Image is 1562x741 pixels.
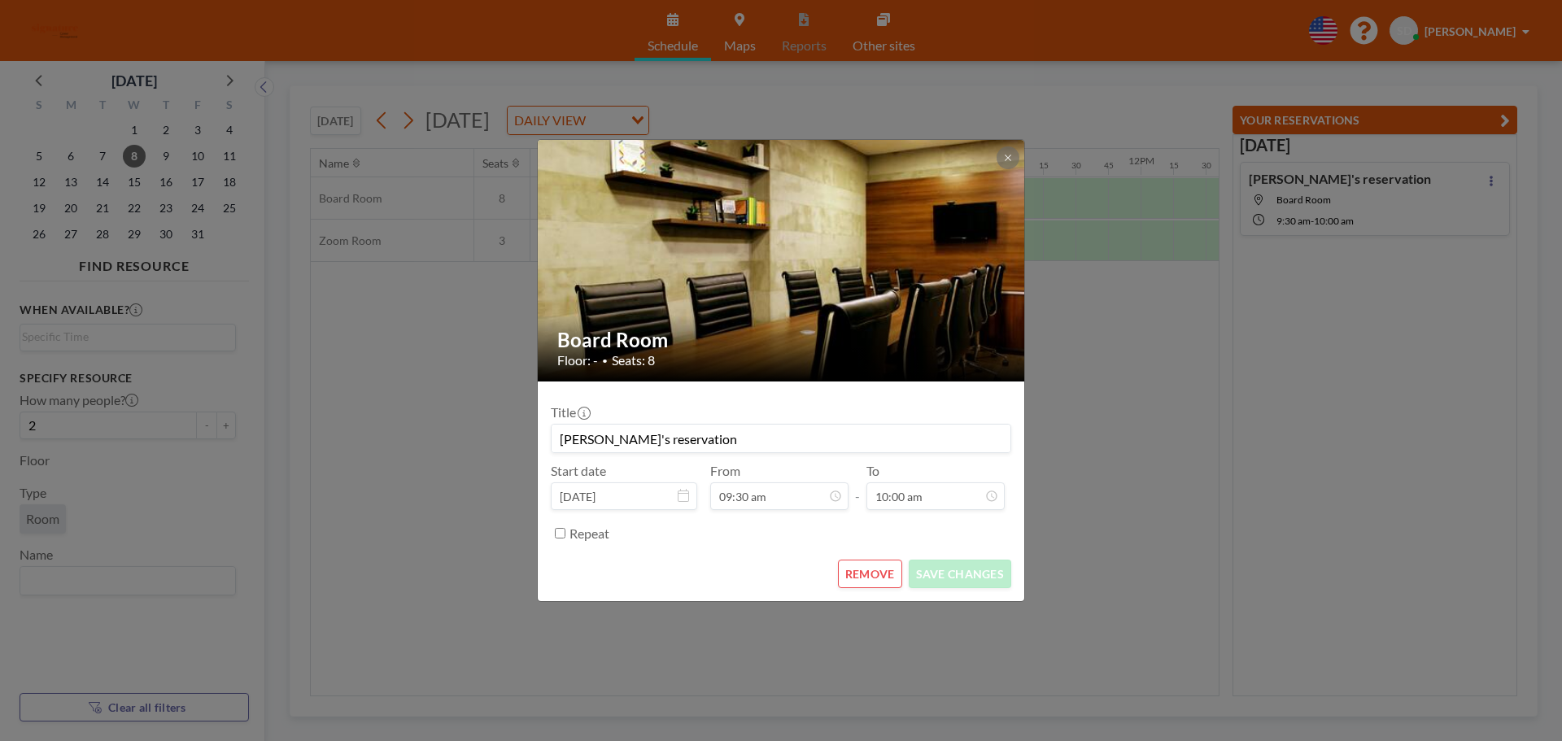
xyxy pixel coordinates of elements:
label: Title [551,404,589,421]
span: Floor: - [557,352,598,368]
label: To [866,463,879,479]
label: From [710,463,740,479]
span: Seats: 8 [612,352,655,368]
span: • [602,355,608,367]
input: (No title) [552,425,1010,452]
span: - [855,469,860,504]
button: REMOVE [838,560,902,588]
img: 537.jpg [538,98,1026,424]
button: SAVE CHANGES [909,560,1011,588]
label: Repeat [569,525,609,542]
label: Start date [551,463,606,479]
h2: Board Room [557,328,1006,352]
